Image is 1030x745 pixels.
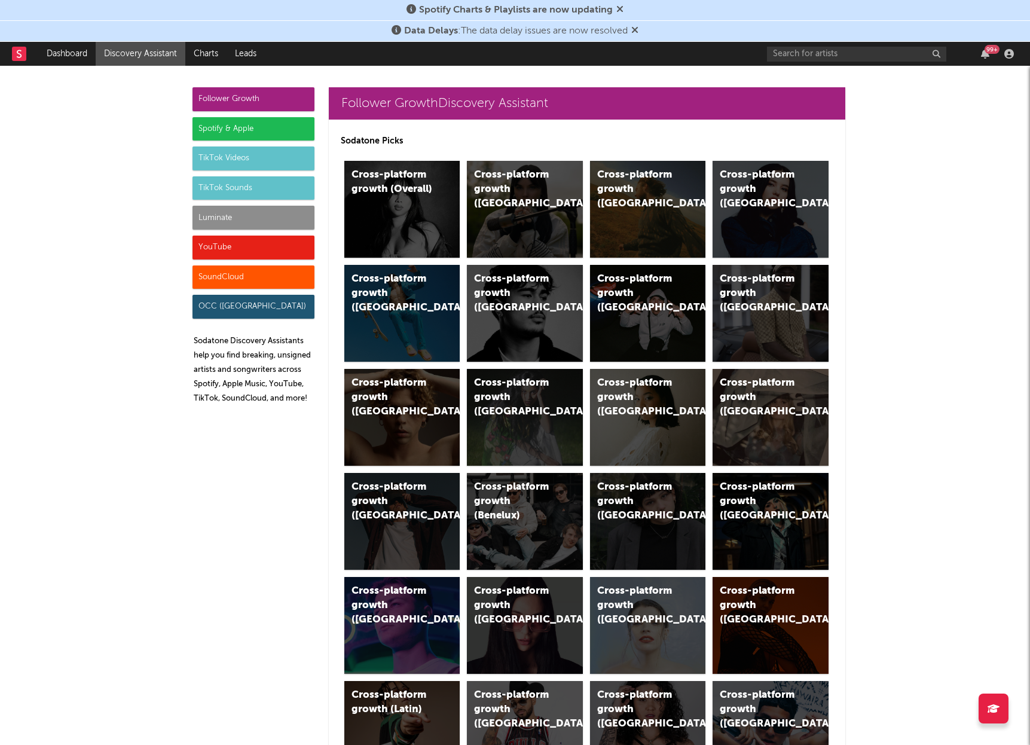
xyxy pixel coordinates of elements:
a: Cross-platform growth ([GEOGRAPHIC_DATA]) [344,577,460,674]
div: Cross-platform growth ([GEOGRAPHIC_DATA]) [474,376,555,419]
span: Dismiss [616,5,623,15]
div: YouTube [192,236,314,259]
span: Spotify Charts & Playlists are now updating [419,5,613,15]
div: Cross-platform growth ([GEOGRAPHIC_DATA]) [720,480,801,523]
a: Cross-platform growth ([GEOGRAPHIC_DATA]) [590,369,706,466]
a: Cross-platform growth ([GEOGRAPHIC_DATA]) [590,473,706,570]
div: Cross-platform growth ([GEOGRAPHIC_DATA]/GSA) [597,272,678,315]
div: Cross-platform growth ([GEOGRAPHIC_DATA]) [474,168,555,211]
a: Follower GrowthDiscovery Assistant [329,87,845,120]
div: Cross-platform growth ([GEOGRAPHIC_DATA]) [597,376,678,419]
div: Cross-platform growth ([GEOGRAPHIC_DATA]) [597,584,678,627]
div: Luminate [192,206,314,230]
div: Cross-platform growth (Benelux) [474,480,555,523]
div: Cross-platform growth ([GEOGRAPHIC_DATA]) [474,272,555,315]
div: Cross-platform growth ([GEOGRAPHIC_DATA]) [474,584,555,627]
a: Cross-platform growth ([GEOGRAPHIC_DATA]) [713,577,829,674]
a: Cross-platform growth ([GEOGRAPHIC_DATA]) [344,265,460,362]
div: Cross-platform growth (Latin) [352,688,433,717]
div: Cross-platform growth ([GEOGRAPHIC_DATA]) [720,272,801,315]
div: Cross-platform growth ([GEOGRAPHIC_DATA]) [597,168,678,211]
a: Cross-platform growth ([GEOGRAPHIC_DATA]) [713,369,829,466]
div: Spotify & Apple [192,117,314,141]
div: TikTok Videos [192,146,314,170]
div: Cross-platform growth ([GEOGRAPHIC_DATA]) [597,688,678,731]
a: Cross-platform growth ([GEOGRAPHIC_DATA]) [344,473,460,570]
a: Cross-platform growth ([GEOGRAPHIC_DATA]) [467,577,583,674]
div: Cross-platform growth ([GEOGRAPHIC_DATA]) [352,584,433,627]
button: 99+ [981,49,989,59]
div: Cross-platform growth ([GEOGRAPHIC_DATA]) [720,168,801,211]
a: Cross-platform growth ([GEOGRAPHIC_DATA]) [590,161,706,258]
div: SoundCloud [192,265,314,289]
div: TikTok Sounds [192,176,314,200]
a: Cross-platform growth ([GEOGRAPHIC_DATA]) [467,161,583,258]
a: Cross-platform growth ([GEOGRAPHIC_DATA]) [713,265,829,362]
a: Cross-platform growth ([GEOGRAPHIC_DATA]) [713,473,829,570]
a: Cross-platform growth ([GEOGRAPHIC_DATA]) [344,369,460,466]
a: Cross-platform growth ([GEOGRAPHIC_DATA]) [713,161,829,258]
a: Leads [227,42,265,66]
div: Cross-platform growth ([GEOGRAPHIC_DATA]) [352,480,433,523]
div: OCC ([GEOGRAPHIC_DATA]) [192,295,314,319]
a: Cross-platform growth ([GEOGRAPHIC_DATA]) [467,369,583,466]
div: Cross-platform growth ([GEOGRAPHIC_DATA]) [352,272,433,315]
span: Data Delays [404,26,458,36]
a: Dashboard [38,42,96,66]
div: Cross-platform growth ([GEOGRAPHIC_DATA]) [474,688,555,731]
div: Cross-platform growth (Overall) [352,168,433,197]
div: Cross-platform growth ([GEOGRAPHIC_DATA]) [720,688,801,731]
div: Follower Growth [192,87,314,111]
div: Cross-platform growth ([GEOGRAPHIC_DATA]) [720,584,801,627]
a: Cross-platform growth (Overall) [344,161,460,258]
a: Cross-platform growth ([GEOGRAPHIC_DATA]) [467,265,583,362]
div: Cross-platform growth ([GEOGRAPHIC_DATA]) [597,480,678,523]
a: Discovery Assistant [96,42,185,66]
span: : The data delay issues are now resolved [404,26,628,36]
p: Sodatone Discovery Assistants help you find breaking, unsigned artists and songwriters across Spo... [194,334,314,406]
a: Cross-platform growth ([GEOGRAPHIC_DATA]) [590,577,706,674]
a: Cross-platform growth ([GEOGRAPHIC_DATA]/GSA) [590,265,706,362]
span: Dismiss [631,26,638,36]
a: Charts [185,42,227,66]
div: Cross-platform growth ([GEOGRAPHIC_DATA]) [720,376,801,419]
a: Cross-platform growth (Benelux) [467,473,583,570]
p: Sodatone Picks [341,134,833,148]
div: 99 + [985,45,1000,54]
input: Search for artists [767,47,946,62]
div: Cross-platform growth ([GEOGRAPHIC_DATA]) [352,376,433,419]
